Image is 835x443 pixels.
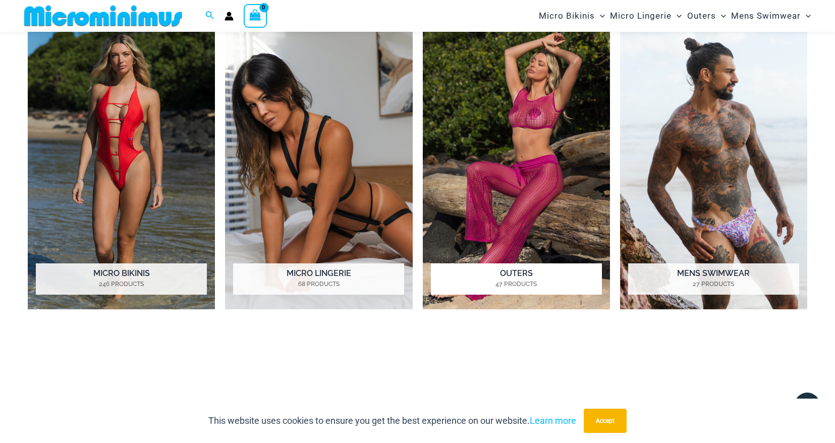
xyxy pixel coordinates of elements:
[28,21,215,309] a: Visit product category Micro Bikinis
[233,263,404,295] h2: Micro Lingerie
[233,280,404,289] mark: 68 Products
[595,3,605,29] span: Menu Toggle
[244,4,267,27] a: View Shopping Cart, empty
[28,336,807,412] iframe: TrustedSite Certified
[685,3,729,29] a: OutersMenu ToggleMenu Toggle
[225,12,234,21] a: Account icon link
[687,3,716,29] span: Outers
[536,3,607,29] a: Micro BikinisMenu ToggleMenu Toggle
[607,3,684,29] a: Micro LingerieMenu ToggleMenu Toggle
[535,2,815,30] nav: Site Navigation
[36,280,207,289] mark: 246 Products
[729,3,813,29] a: Mens SwimwearMenu ToggleMenu Toggle
[620,21,807,309] a: Visit product category Mens Swimwear
[628,263,799,295] h2: Mens Swimwear
[620,21,807,309] img: Mens Swimwear
[716,3,726,29] span: Menu Toggle
[205,10,214,22] a: Search icon link
[20,5,186,27] img: MM SHOP LOGO FLAT
[539,3,595,29] span: Micro Bikinis
[731,3,801,29] span: Mens Swimwear
[530,415,576,426] a: Learn more
[431,280,602,289] mark: 47 Products
[28,21,215,309] img: Micro Bikinis
[610,3,672,29] span: Micro Lingerie
[801,3,811,29] span: Menu Toggle
[584,409,627,433] button: Accept
[208,413,576,428] p: This website uses cookies to ensure you get the best experience on our website.
[672,3,682,29] span: Menu Toggle
[225,21,412,309] img: Micro Lingerie
[36,263,207,295] h2: Micro Bikinis
[423,21,610,309] a: Visit product category Outers
[423,21,610,309] img: Outers
[431,263,602,295] h2: Outers
[628,280,799,289] mark: 27 Products
[225,21,412,309] a: Visit product category Micro Lingerie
